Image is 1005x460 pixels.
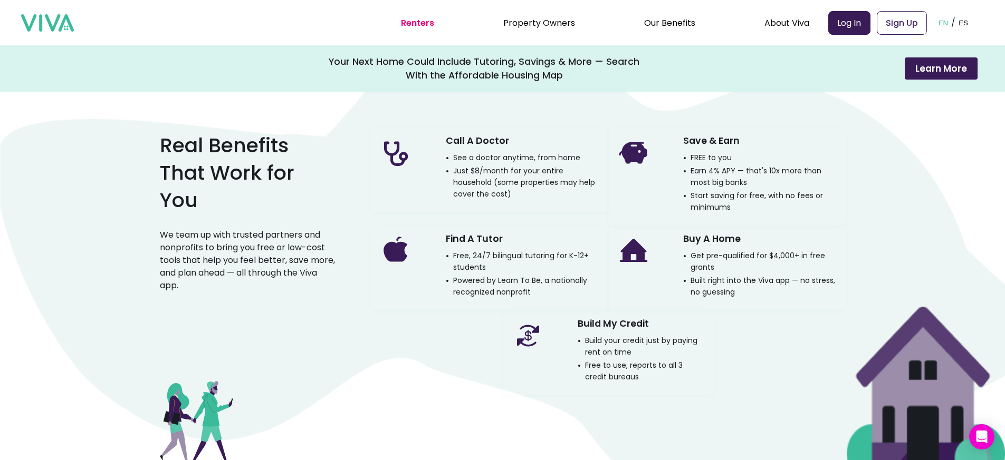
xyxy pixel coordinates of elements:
img: Benefit icon [617,136,650,170]
p: Free, 24/7 bilingual tutoring for K-12+ students [446,250,600,273]
p: Built right into the Viva app — no stress, no guessing [683,275,837,298]
img: Benefit icon [379,136,413,170]
button: EN [935,6,952,39]
button: Learn More [905,57,978,80]
p: Start saving for free, with no fees or minimums [683,190,837,213]
h3: Save & Earn [683,132,740,150]
img: Benefit icon [379,234,413,268]
h3: Find A Tutor [446,230,503,248]
button: ES [955,6,971,39]
p: Free to use, reports to all 3 credit bureaus [578,359,705,383]
a: Log In [828,11,870,35]
img: Benefit icon [617,234,650,268]
div: About Viva [764,9,809,36]
h3: Buy A Home [683,230,741,248]
p: Build your credit just by paying rent on time [578,335,705,358]
h3: Build My Credit [578,315,649,333]
p: Powered by Learn To Be, a nationally recognized nonprofit [446,275,600,298]
img: Benefit icon [511,319,545,353]
div: Our Benefits [644,9,695,36]
div: Your Next Home Could Include Tutoring, Savings & More — Search With the Affordable Housing Map [329,55,640,82]
a: Renters [401,17,434,29]
p: / [951,15,955,31]
div: Open Intercom Messenger [969,424,994,449]
p: FREE to you [683,152,732,163]
a: Sign Up [877,11,927,35]
a: Property Owners [503,17,575,29]
h3: Call A Doctor [446,132,509,150]
p: We team up with trusted partners and nonprofits to bring you free or low-cost tools that help you... [160,229,337,292]
p: Get pre-qualified for $4,000+ in free grants [683,250,837,273]
p: Just $8/month for your entire household (some properties may help cover the cost) [446,165,600,200]
h2: Real Benefits That Work for You [160,132,337,214]
img: viva [21,14,74,32]
p: See a doctor anytime, from home [446,152,580,163]
p: Earn 4% APY — that's 10x more than most big banks [683,165,837,188]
